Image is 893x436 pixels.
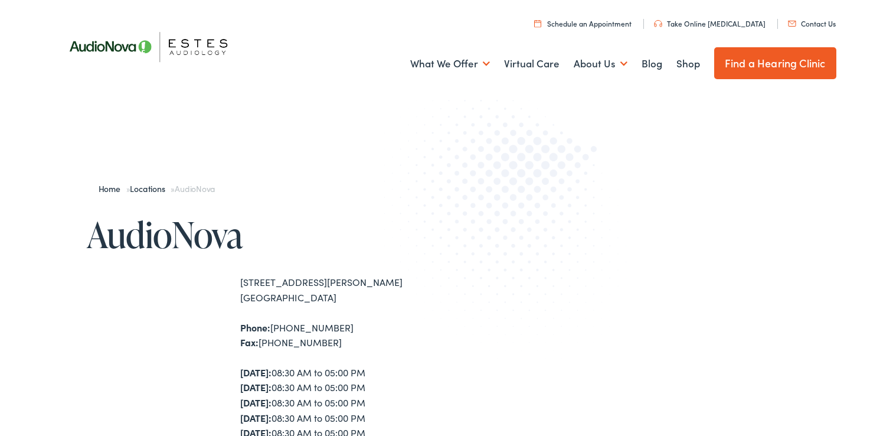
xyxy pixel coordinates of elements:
a: What We Offer [410,42,490,86]
img: utility icon [534,19,541,27]
strong: [DATE]: [240,380,272,393]
div: [PHONE_NUMBER] [PHONE_NUMBER] [240,320,447,350]
a: About Us [574,42,627,86]
div: [STREET_ADDRESS][PERSON_NAME] [GEOGRAPHIC_DATA] [240,275,447,305]
a: Locations [130,183,171,194]
strong: [DATE]: [240,366,272,379]
strong: [DATE]: [240,396,272,409]
h1: AudioNova [87,215,447,254]
a: Virtual Care [504,42,560,86]
span: AudioNova [175,183,215,194]
span: » » [99,183,215,194]
a: Contact Us [788,18,836,28]
a: Shop [676,42,700,86]
a: Take Online [MEDICAL_DATA] [654,18,766,28]
strong: Phone: [240,321,270,334]
strong: [DATE]: [240,411,272,424]
a: Home [99,183,126,194]
strong: Fax: [240,336,259,349]
img: utility icon [788,21,796,27]
a: Blog [642,42,662,86]
a: Find a Hearing Clinic [714,47,836,79]
img: utility icon [654,20,662,27]
a: Schedule an Appointment [534,18,632,28]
